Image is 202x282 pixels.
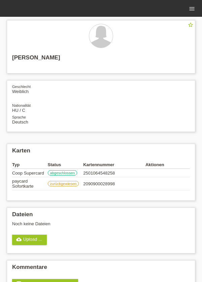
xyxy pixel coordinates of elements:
[12,235,47,245] a: cloud_uploadUpload ...
[12,84,190,94] div: Weiblich
[12,147,190,157] h2: Karten
[83,169,145,177] td: 2501064548258
[83,161,145,169] th: Kartennummer
[83,177,145,190] td: 2090900028998
[12,177,48,190] td: paycard Sofortkarte
[12,161,48,169] th: Typ
[12,108,25,113] span: Ungarn / C / 01.11.2000
[185,6,199,10] a: menu
[48,170,77,176] label: abgeschlossen
[16,237,22,242] i: cloud_upload
[12,103,31,107] span: Nationalität
[12,211,190,221] h2: Dateien
[12,85,31,89] span: Geschlecht
[12,54,190,64] h2: [PERSON_NAME]
[12,169,48,177] td: Coop Supercard
[145,161,190,169] th: Aktionen
[188,22,194,28] i: star_border
[48,161,83,169] th: Status
[12,221,181,226] div: Noch keine Dateien
[12,264,190,274] h2: Kommentare
[189,5,195,12] i: menu
[188,22,194,29] a: star_border
[48,181,79,186] label: zurückgewiesen
[12,115,26,119] span: Sprache
[12,120,28,125] span: Deutsch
